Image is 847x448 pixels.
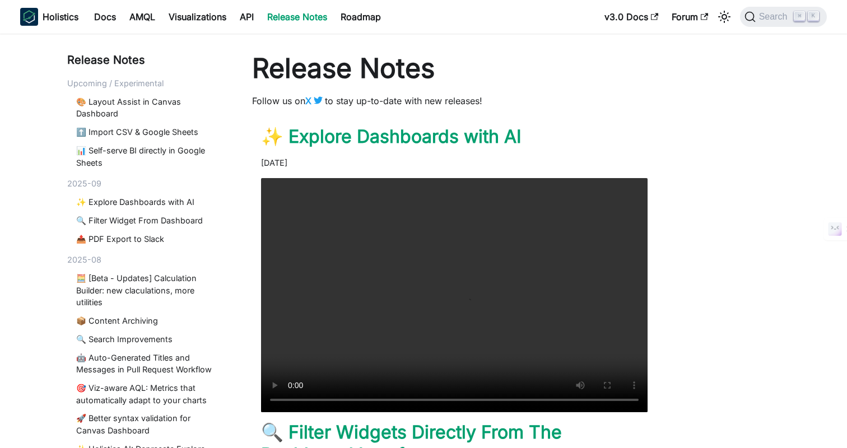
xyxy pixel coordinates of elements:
a: API [233,8,260,26]
kbd: K [808,11,819,21]
time: [DATE] [261,158,287,167]
div: 2025-08 [67,254,225,266]
button: Search (Command+K) [740,7,827,27]
h1: Release Notes [252,52,657,85]
a: Docs [87,8,123,26]
a: 📊 Self-serve BI directly in Google Sheets [76,144,221,169]
a: ⬆️ Import CSV & Google Sheets [76,126,221,138]
a: Forum [665,8,715,26]
span: Search [756,12,794,22]
a: 🚀 Better syntax validation for Canvas Dashboard [76,412,221,436]
button: Switch between dark and light mode (currently light mode) [715,8,733,26]
b: X [305,95,311,106]
video: Your browser does not support embedding video, but you can . [261,178,648,412]
a: HolisticsHolistics [20,8,78,26]
a: 🎯 Viz-aware AQL: Metrics that automatically adapt to your charts [76,382,221,406]
a: 🤖 Auto-Generated Titles and Messages in Pull Request Workflow [76,352,221,376]
a: 📤 PDF Export to Slack [76,233,221,245]
a: 🔍 Filter Widget From Dashboard [76,214,221,227]
a: AMQL [123,8,162,26]
a: Visualizations [162,8,233,26]
a: 🎨 Layout Assist in Canvas Dashboard [76,96,221,120]
a: Roadmap [334,8,388,26]
b: Holistics [43,10,78,24]
a: 🔍 Search Improvements [76,333,221,346]
a: ✨ Explore Dashboards with AI [261,125,522,147]
nav: Blog recent posts navigation [67,52,225,448]
a: X [305,95,325,106]
a: v3.0 Docs [598,8,665,26]
div: 2025-09 [67,178,225,190]
div: Upcoming / Experimental [67,77,225,90]
img: Holistics [20,8,38,26]
a: ✨ Explore Dashboards with AI [76,196,221,208]
a: 🧮 [Beta - Updates] Calculation Builder: new claculations, more utilities [76,272,221,309]
p: Follow us on to stay up-to-date with new releases! [252,94,657,108]
a: 📦 Content Archiving [76,315,221,327]
div: Release Notes [67,52,225,68]
a: Release Notes [260,8,334,26]
kbd: ⌘ [794,11,805,21]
